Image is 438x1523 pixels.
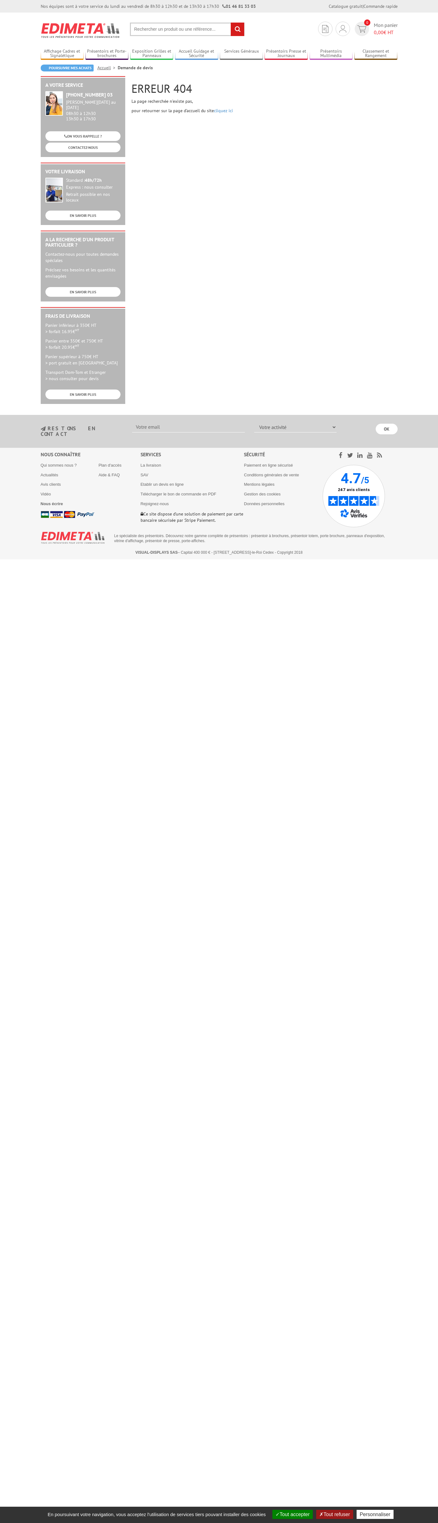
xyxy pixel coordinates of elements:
span: En poursuivant votre navigation, vous acceptez l'utilisation de services tiers pouvant installer ... [44,1512,269,1517]
p: La page recherchée n'existe pas, [131,98,398,104]
strong: VISUAL-DISPLAYS SAS [136,550,178,555]
span: 0 [364,19,370,26]
a: cliquez ici [214,108,233,113]
p: Ce site dispose d’une solution de paiement par carte bancaire sécurisée par Stripe Paiement. [141,511,244,523]
p: pour retourner sur la page d'accueil du site [131,107,398,114]
div: Express : nous consulter [66,185,121,190]
a: Vidéo [41,492,51,496]
img: devis rapide [339,25,346,33]
img: devis rapide [322,25,328,33]
a: Présentoirs Multimédia [310,49,353,59]
div: 08h30 à 12h30 13h30 à 17h30 [66,100,121,121]
button: Personnaliser (fenêtre modale) [357,1510,394,1519]
a: SAV [141,473,148,477]
a: Données personnelles [244,501,284,506]
p: Panier entre 350€ et 750€ HT [45,338,121,350]
sup: HT [75,328,79,332]
a: Poursuivre mes achats [41,65,94,71]
div: Services [141,451,244,458]
a: Plan d'accès [99,463,121,468]
input: rechercher [231,23,244,36]
a: Aide & FAQ [99,473,120,477]
p: – Capital 400 000 € - [STREET_ADDRESS]-le-Roi Cedex - Copyright 2018 [46,550,392,555]
a: Etablir un devis en ligne [141,482,184,487]
span: > port gratuit en [GEOGRAPHIC_DATA] [45,360,118,366]
p: Le spécialiste des présentoirs. Découvrez notre gamme complète de présentoirs : présentoir à broc... [114,533,393,543]
a: Paiement en ligne sécurisé [244,463,293,468]
a: Conditions générales de vente [244,473,299,477]
strong: 48h/72h [85,177,102,183]
a: Avis clients [41,482,61,487]
span: > forfait 20.95€ [45,344,79,350]
a: Présentoirs et Porte-brochures [85,49,129,59]
span: Mon panier [374,22,398,36]
a: Classement et Rangement [354,49,398,59]
a: EN SAVOIR PLUS [45,287,121,297]
li: Demande de devis [118,65,153,71]
span: > forfait 16.95€ [45,329,79,334]
button: Tout accepter [272,1510,313,1519]
span: € HT [374,29,398,36]
div: [PERSON_NAME][DATE] au [DATE] [66,100,121,110]
div: Nous connaître [41,451,141,458]
input: OK [376,424,398,434]
strong: 01 46 81 33 03 [222,3,256,9]
a: Affichage Cadres et Signalétique [41,49,84,59]
button: Tout refuser [316,1510,353,1519]
a: Services Généraux [220,49,263,59]
a: Nous écrire [41,501,63,506]
a: Gestion des cookies [244,492,281,496]
a: ON VOUS RAPPELLE ? [45,131,121,141]
span: > nous consulter pour devis [45,376,99,381]
a: Rejoignez-nous [141,501,169,506]
p: Panier inférieur à 350€ HT [45,322,121,335]
p: Précisez vos besoins et les quantités envisagées [45,267,121,279]
h2: Votre livraison [45,169,121,175]
input: Votre email [132,422,245,432]
a: Catalogue gratuit [329,3,363,9]
div: Standard : [66,178,121,183]
sup: HT [75,343,79,348]
div: | [329,3,398,9]
a: EN SAVOIR PLUS [45,390,121,399]
p: Contactez-nous pour toutes demandes spéciales [45,251,121,264]
p: Panier supérieur à 750€ HT [45,353,121,366]
input: Rechercher un produit ou une référence... [130,23,245,36]
img: newsletter.jpg [41,426,46,432]
a: devis rapide 0 Mon panier 0,00€ HT [353,22,398,36]
a: Exposition Grilles et Panneaux [130,49,173,59]
h2: A votre service [45,82,121,88]
a: Actualités [41,473,58,477]
h2: Frais de Livraison [45,313,121,319]
img: widget-livraison.jpg [45,178,63,202]
img: widget-service.jpg [45,91,63,116]
a: Mentions légales [244,482,275,487]
p: Transport Dom-Tom et Etranger [45,369,121,382]
span: 0,00 [374,29,384,35]
a: CONTACTEZ-NOUS [45,143,121,152]
a: Présentoirs Presse et Journaux [265,49,308,59]
img: Avis Vérifiés - 4.7 sur 5 - 247 avis clients [322,465,385,527]
strong: [PHONE_NUMBER] 03 [66,92,113,98]
a: Accueil [97,65,118,71]
a: EN SAVOIR PLUS [45,211,121,220]
img: devis rapide [357,25,366,33]
div: Nos équipes sont à votre service du lundi au vendredi de 8h30 à 12h30 et de 13h30 à 17h30 [41,3,256,9]
div: Sécurité [244,451,322,458]
a: Commande rapide [363,3,398,9]
a: La livraison [141,463,161,468]
a: Accueil Guidage et Sécurité [175,49,218,59]
img: Edimeta [41,19,121,42]
a: Qui sommes nous ? [41,463,77,468]
h3: restons en contact [41,426,123,437]
h2: A la recherche d'un produit particulier ? [45,237,121,248]
h1: ERREUR 404 [131,82,398,95]
div: Retrait possible en nos locaux [66,192,121,203]
a: Télécharger le bon de commande en PDF [141,492,216,496]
